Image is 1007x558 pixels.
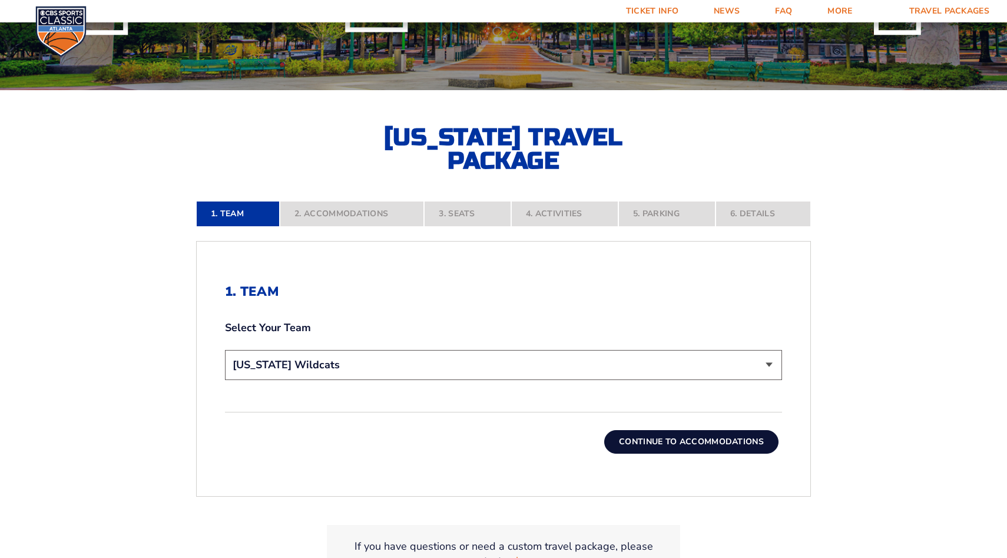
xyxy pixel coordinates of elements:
img: CBS Sports Classic [35,6,87,57]
h2: 1. Team [225,284,782,299]
button: Continue To Accommodations [604,430,779,454]
h2: [US_STATE] Travel Package [374,126,633,173]
label: Select Your Team [225,321,782,335]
